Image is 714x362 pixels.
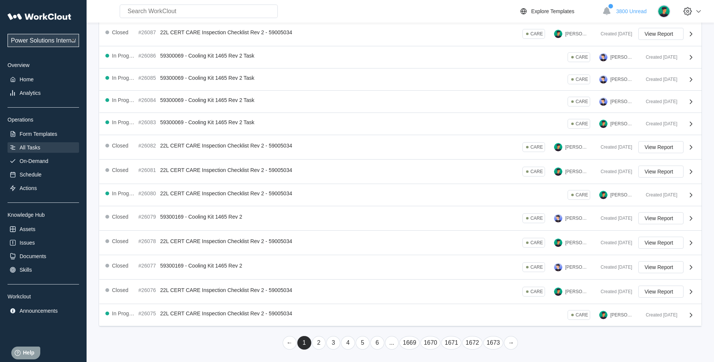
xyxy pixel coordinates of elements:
[341,336,355,350] a: Page 4
[112,214,129,220] div: Closed
[20,226,35,232] div: Assets
[640,192,677,198] div: Created [DATE]
[99,255,702,280] a: Closed#2607759300169 - Cooling Kit 1465 Rev 2CARE[PERSON_NAME]Created [DATE]View Report
[595,144,632,150] div: Created [DATE]
[99,160,702,184] a: Closed#2608122L CERT CARE Inspection Checklist Rev 2 - 59005034CARE[PERSON_NAME]Created [DATE]Vie...
[139,238,157,244] div: #26078
[8,156,79,166] a: On-Demand
[595,169,632,174] div: Created [DATE]
[8,117,79,123] div: Operations
[645,216,673,221] span: View Report
[565,144,589,150] div: [PERSON_NAME]
[112,29,129,35] div: Closed
[638,261,684,273] button: View Report
[160,143,292,149] span: 22L CERT CARE Inspection Checklist Rev 2 - 59005034
[645,240,673,245] span: View Report
[645,289,673,294] span: View Report
[139,263,157,269] div: #26077
[99,113,702,135] a: In Progress#2608359300069 - Cooling Kit 1465 Rev 2 TaskCARE[PERSON_NAME]Created [DATE]
[160,263,242,269] span: 59300169 - Cooling Kit 1465 Rev 2
[638,286,684,298] button: View Report
[638,212,684,224] button: View Report
[531,8,574,14] div: Explore Templates
[575,121,588,126] div: CARE
[99,206,702,231] a: Closed#2607959300169 - Cooling Kit 1465 Rev 2CARE[PERSON_NAME]Created [DATE]View Report
[112,53,135,59] div: In Progress
[99,46,702,68] a: In Progress#2608659300069 - Cooling Kit 1465 Rev 2 TaskCARE[PERSON_NAME]Created [DATE]
[297,336,311,350] a: Page 1 is your current page
[8,129,79,139] a: Form Templates
[565,169,589,174] div: [PERSON_NAME]
[8,251,79,262] a: Documents
[20,308,58,314] div: Announcements
[616,8,647,14] span: 3800 Unread
[610,192,634,198] div: [PERSON_NAME]
[8,169,79,180] a: Schedule
[575,55,588,60] div: CARE
[20,185,37,191] div: Actions
[575,77,588,82] div: CARE
[565,216,589,221] div: [PERSON_NAME]
[99,280,702,304] a: Closed#2607622L CERT CARE Inspection Checklist Rev 2 - 59005034CARE[PERSON_NAME]Created [DATE]Vie...
[658,5,670,18] img: user.png
[139,167,157,173] div: #26081
[530,240,543,245] div: CARE
[139,190,157,196] div: #26080
[160,214,242,220] span: 59300169 - Cooling Kit 1465 Rev 2
[645,169,673,174] span: View Report
[595,240,632,245] div: Created [DATE]
[99,68,702,91] a: In Progress#2608559300069 - Cooling Kit 1465 Rev 2 TaskCARE[PERSON_NAME]Created [DATE]
[640,99,677,104] div: Created [DATE]
[20,158,48,164] div: On-Demand
[160,75,254,81] span: 59300069 - Cooling Kit 1465 Rev 2 Task
[645,31,673,37] span: View Report
[8,183,79,193] a: Actions
[565,289,589,294] div: [PERSON_NAME]
[530,216,543,221] div: CARE
[370,336,384,350] a: Page 6
[399,336,420,350] a: Page 1669
[8,142,79,153] a: All Tasks
[610,312,634,318] div: [PERSON_NAME]
[565,265,589,270] div: [PERSON_NAME]
[599,191,607,199] img: user.png
[139,29,157,35] div: #26087
[326,336,340,350] a: Page 3
[20,267,32,273] div: Skills
[20,240,35,246] div: Issues
[575,192,588,198] div: CARE
[554,167,562,176] img: user.png
[610,77,634,82] div: [PERSON_NAME]
[99,304,702,326] a: In Progress#2607522L CERT CARE Inspection Checklist Rev 2 - 59005034CARE[PERSON_NAME]Created [DATE]
[554,287,562,296] img: user.png
[554,30,562,38] img: user.png
[160,167,292,173] span: 22L CERT CARE Inspection Checklist Rev 2 - 59005034
[139,310,157,316] div: #26075
[112,75,135,81] div: In Progress
[139,97,157,103] div: #26084
[385,336,399,350] a: ...
[638,28,684,40] button: View Report
[645,144,673,150] span: View Report
[112,287,129,293] div: Closed
[283,336,297,350] a: Previous page
[638,166,684,178] button: View Report
[640,77,677,82] div: Created [DATE]
[139,119,157,125] div: #26083
[160,53,254,59] span: 59300069 - Cooling Kit 1465 Rev 2 Task
[530,265,543,270] div: CARE
[20,253,46,259] div: Documents
[160,29,292,35] span: 22L CERT CARE Inspection Checklist Rev 2 - 59005034
[599,53,607,61] img: user-5.png
[610,55,634,60] div: [PERSON_NAME]
[139,287,157,293] div: #26076
[8,294,79,300] div: Workclout
[8,224,79,234] a: Assets
[112,97,135,103] div: In Progress
[530,169,543,174] div: CARE
[8,74,79,85] a: Home
[160,238,292,244] span: 22L CERT CARE Inspection Checklist Rev 2 - 59005034
[599,97,607,106] img: user-5.png
[356,336,370,350] a: Page 5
